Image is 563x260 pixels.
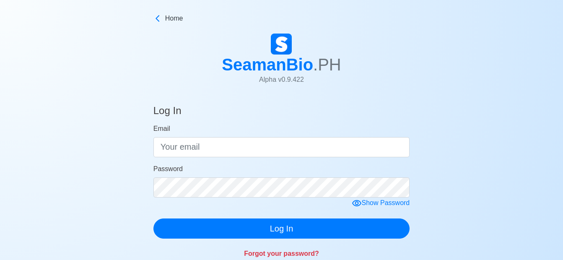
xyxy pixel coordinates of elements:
span: Email [153,125,170,132]
div: Show Password [352,198,410,208]
a: Forgot your password? [244,250,319,257]
h1: SeamanBio [222,55,341,75]
button: Log In [153,218,410,239]
a: Home [153,13,410,23]
span: Home [165,13,183,23]
span: .PH [313,55,341,74]
h4: Log In [153,105,182,120]
span: Password [153,165,183,172]
input: Your email [153,137,410,157]
img: Logo [271,34,292,55]
p: Alpha v 0.9.422 [222,75,341,85]
a: SeamanBio.PHAlpha v0.9.422 [222,34,341,91]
